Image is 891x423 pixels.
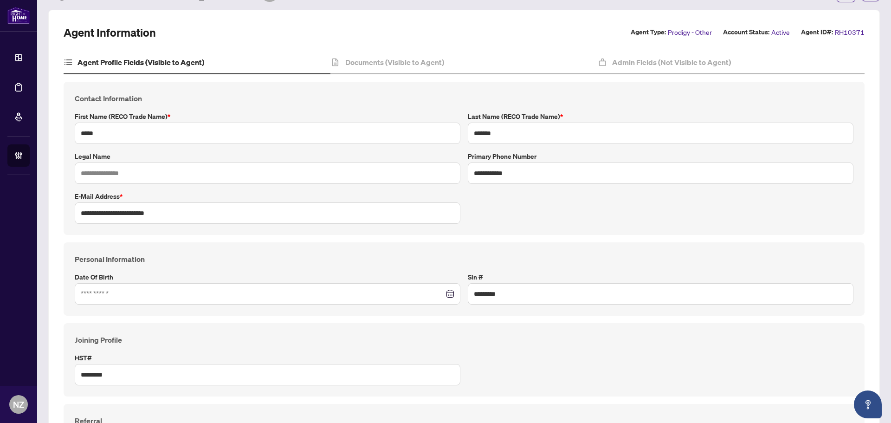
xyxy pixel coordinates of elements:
[631,27,666,38] label: Agent Type:
[75,353,460,363] label: HST#
[835,27,865,38] span: RH10371
[468,151,853,162] label: Primary Phone Number
[612,57,731,68] h4: Admin Fields (Not Visible to Agent)
[75,191,460,202] label: E-mail Address
[723,27,769,38] label: Account Status:
[854,390,882,418] button: Open asap
[801,27,833,38] label: Agent ID#:
[668,27,712,38] span: Prodigy - Other
[75,334,853,345] h4: Joining Profile
[468,272,853,282] label: Sin #
[440,128,452,139] keeper-lock: Open Keeper Popup
[75,151,460,162] label: Legal Name
[13,398,24,411] span: NZ
[75,272,460,282] label: Date of Birth
[75,93,853,104] h4: Contact Information
[771,27,790,38] span: Active
[75,111,460,122] label: First Name (RECO Trade Name)
[468,111,853,122] label: Last Name (RECO Trade Name)
[75,254,853,265] h4: Personal Information
[345,57,444,68] h4: Documents (Visible to Agent)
